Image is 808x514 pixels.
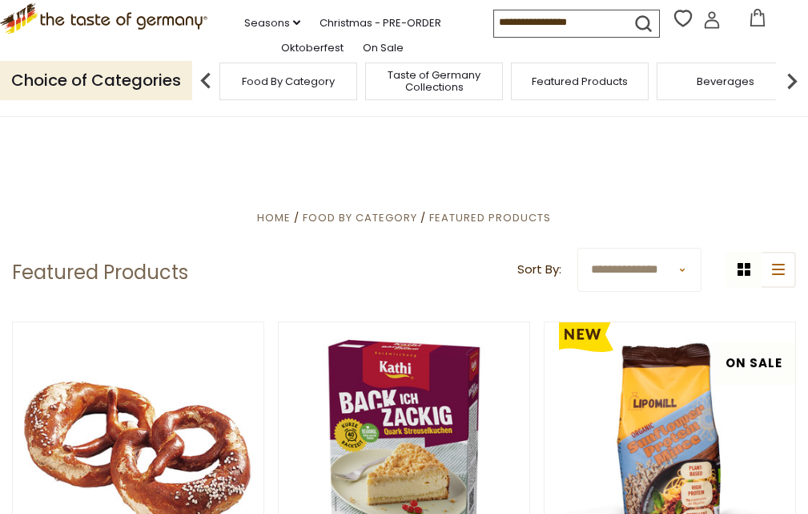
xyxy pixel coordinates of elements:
a: On Sale [363,39,404,57]
a: Food By Category [242,75,335,87]
a: Beverages [697,75,754,87]
a: Christmas - PRE-ORDER [320,14,441,32]
a: Home [257,210,291,225]
a: Seasons [244,14,300,32]
a: Taste of Germany Collections [370,69,498,93]
label: Sort By: [517,260,561,280]
img: next arrow [776,65,808,97]
a: Food By Category [303,210,417,225]
a: Featured Products [532,75,628,87]
a: Featured Products [429,210,551,225]
h1: Featured Products [12,261,188,285]
img: previous arrow [190,65,222,97]
a: Oktoberfest [281,39,344,57]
